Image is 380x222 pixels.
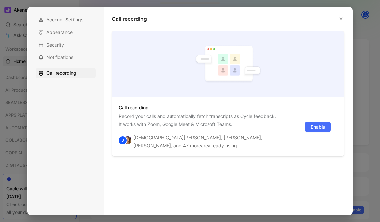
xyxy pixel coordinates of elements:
[46,29,73,36] span: Appearance
[119,136,127,144] div: J
[124,136,132,144] img: avatar
[119,112,297,128] p: Record your calls and automatically fetch transcripts as Cycle feedback. It works with Zoom, Goog...
[36,15,96,25] div: Account Settings
[46,70,76,76] span: Call recording
[46,54,73,61] span: Notifications
[133,134,297,150] div: [DEMOGRAPHIC_DATA][PERSON_NAME], [PERSON_NAME], [PERSON_NAME], and 47 more are already using it.
[36,40,96,50] div: Security
[119,104,297,112] h3: Call recording
[311,123,325,131] span: Enable
[305,122,331,132] button: Enable
[36,68,96,78] div: Call recording
[36,53,96,62] div: Notifications
[36,27,96,37] div: Appearance
[112,15,147,23] h1: Call recording
[46,42,64,48] span: Security
[46,17,83,23] span: Account Settings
